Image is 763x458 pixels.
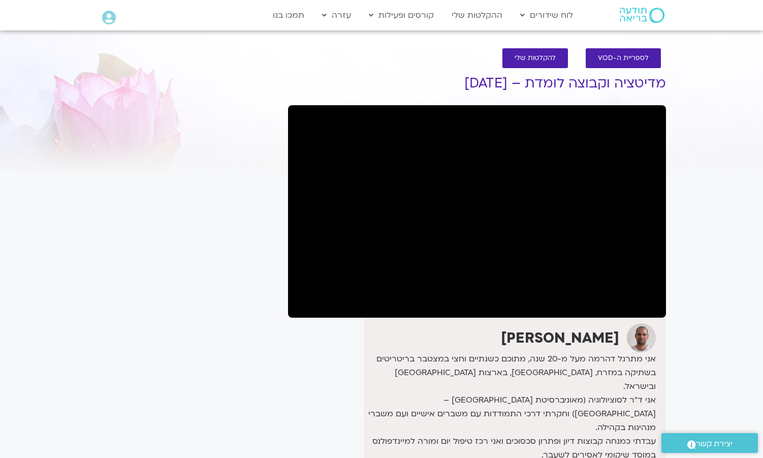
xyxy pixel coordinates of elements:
[502,48,568,68] a: להקלטות שלי
[515,6,578,25] a: לוח שידורים
[364,6,439,25] a: קורסים ופעילות
[317,6,356,25] a: עזרה
[627,323,656,352] img: דקל קנטי
[447,6,507,25] a: ההקלטות שלי
[288,76,666,91] h1: מדיטציה וקבוצה לומדת – [DATE]
[620,8,664,23] img: תודעה בריאה
[501,328,619,348] strong: [PERSON_NAME]
[696,437,733,451] span: יצירת קשר
[515,54,556,62] span: להקלטות שלי
[268,6,309,25] a: תמכו בנו
[661,433,758,453] a: יצירת קשר
[288,105,666,318] iframe: מדיטציה וקבוצה לומדת 27.7.25 - עם דקל קנטי
[586,48,661,68] a: לספריית ה-VOD
[598,54,649,62] span: לספריית ה-VOD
